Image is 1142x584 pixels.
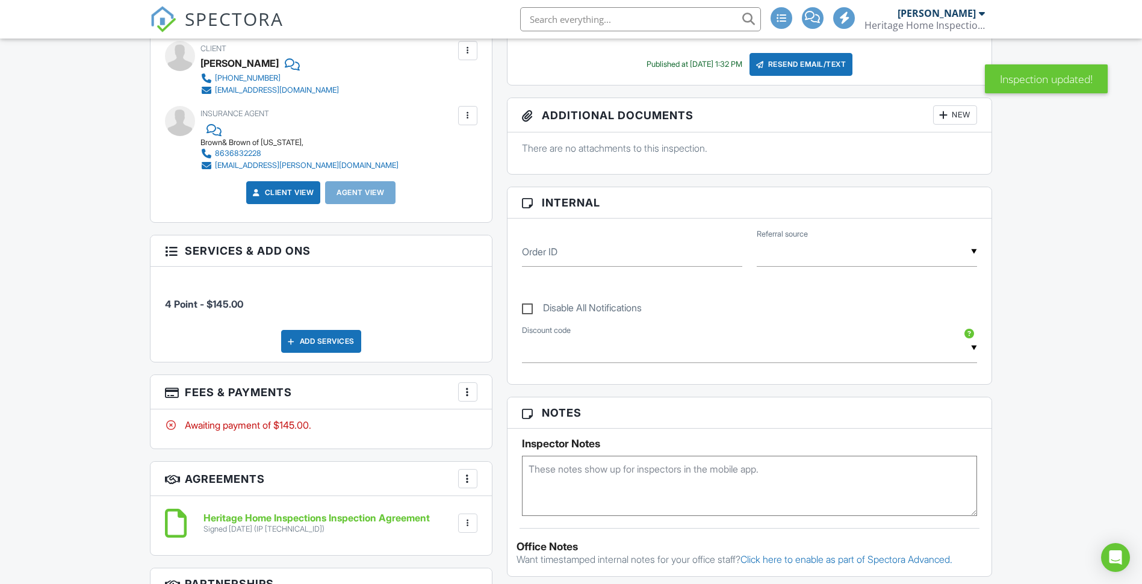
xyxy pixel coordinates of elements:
[522,302,642,317] label: Disable All Notifications
[522,245,557,258] label: Order ID
[215,85,339,95] div: [EMAIL_ADDRESS][DOMAIN_NAME]
[647,60,742,69] div: Published at [DATE] 1:32 PM
[864,19,985,31] div: Heritage Home Inspections, LLC
[200,160,399,172] a: [EMAIL_ADDRESS][PERSON_NAME][DOMAIN_NAME]
[507,397,992,429] h3: Notes
[200,44,226,53] span: Client
[757,229,808,240] label: Referral source
[933,105,977,125] div: New
[215,161,399,170] div: [EMAIL_ADDRESS][PERSON_NAME][DOMAIN_NAME]
[1101,543,1130,572] div: Open Intercom Messenger
[150,6,176,33] img: The Best Home Inspection Software - Spectora
[517,553,983,566] p: Want timestamped internal notes for your office staff?
[200,109,269,118] span: Insurance Agent
[165,276,477,320] li: Service: 4 Point
[200,54,279,72] div: [PERSON_NAME]
[185,6,284,31] span: SPECTORA
[522,141,978,155] p: There are no attachments to this inspection.
[985,64,1108,93] div: Inspection updated!
[203,524,430,534] div: Signed [DATE] (IP [TECHNICAL_ID])
[165,298,243,310] span: 4 Point - $145.00
[203,513,430,534] a: Heritage Home Inspections Inspection Agreement Signed [DATE] (IP [TECHNICAL_ID])
[200,148,399,160] a: 8636832228
[740,553,952,565] a: Click here to enable as part of Spectora Advanced.
[520,7,761,31] input: Search everything...
[507,98,992,132] h3: Additional Documents
[507,187,992,219] h3: Internal
[522,325,571,336] label: Discount code
[151,462,492,496] h3: Agreements
[200,138,408,148] div: Brown& Brown of [US_STATE],
[215,149,261,158] div: 8636832228
[281,330,361,353] div: Add Services
[165,418,477,432] div: Awaiting payment of $145.00.
[522,438,978,450] h5: Inspector Notes
[200,72,339,84] a: [PHONE_NUMBER]
[517,541,983,553] div: Office Notes
[151,235,492,267] h3: Services & Add ons
[898,7,976,19] div: [PERSON_NAME]
[250,187,314,199] a: Client View
[200,84,339,96] a: [EMAIL_ADDRESS][DOMAIN_NAME]
[151,375,492,409] h3: Fees & Payments
[203,513,430,524] h6: Heritage Home Inspections Inspection Agreement
[215,73,281,83] div: [PHONE_NUMBER]
[749,53,853,76] div: Resend Email/Text
[150,16,284,42] a: SPECTORA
